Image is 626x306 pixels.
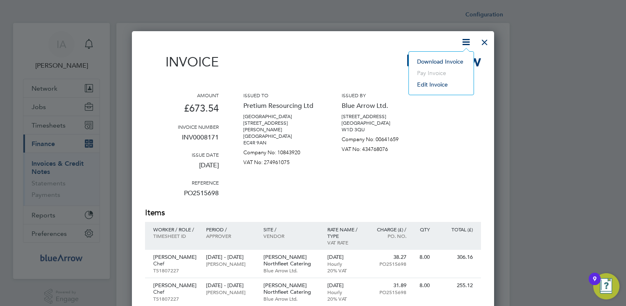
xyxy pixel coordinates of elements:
p: [GEOGRAPHIC_DATA] [342,120,415,126]
p: Period / [206,226,255,233]
p: [GEOGRAPHIC_DATA] [243,113,317,120]
p: Hourly [327,289,363,295]
p: [PERSON_NAME] [206,289,255,295]
p: VAT No: 274961075 [243,156,317,166]
li: Pay invoice [413,67,469,79]
div: 9 [593,279,597,290]
p: 8.00 [415,282,430,289]
p: [DATE] [145,158,219,179]
button: Open Resource Center, 9 new notifications [593,273,619,299]
p: PO2515698 [371,260,406,267]
p: Chef [153,289,198,295]
p: [DATE] [327,254,363,260]
p: Blue Arrow Ltd. [263,267,319,274]
p: EC4R 9AN [243,139,317,146]
p: [PERSON_NAME] Northfleet Catering [263,254,319,267]
p: 20% VAT [327,295,363,302]
p: INV0008171 [145,130,219,151]
p: [PERSON_NAME] [206,260,255,267]
p: Blue Arrow Ltd. [342,98,415,113]
p: Company No: 00641659 [342,133,415,143]
p: Total (£) [438,226,473,233]
h2: Items [145,207,481,219]
p: £673.54 [145,98,219,123]
p: QTY [415,226,430,233]
h3: Issued to [243,92,317,98]
h3: Invoice number [145,123,219,130]
p: 255.12 [438,282,473,289]
p: Hourly [327,260,363,267]
p: Po. No. [371,233,406,239]
p: [PERSON_NAME] [153,254,198,260]
p: Timesheet ID [153,233,198,239]
p: PO2515698 [371,289,406,295]
p: W1D 3QU [342,126,415,133]
h1: Invoice [145,54,219,70]
p: [DATE] - [DATE] [206,282,255,289]
p: PO2515698 [145,186,219,207]
p: [PERSON_NAME] [153,282,198,289]
p: [GEOGRAPHIC_DATA] [243,133,317,139]
p: Chef [153,260,198,267]
li: Edit invoice [413,79,469,90]
h3: Issue date [145,151,219,158]
p: Charge (£) / [371,226,406,233]
p: Rate name / type [327,226,363,239]
li: Download Invoice [413,56,469,67]
p: 8.00 [415,254,430,260]
p: Site / [263,226,319,233]
p: VAT rate [327,239,363,246]
p: [PERSON_NAME] Northfleet Catering [263,282,319,295]
p: [STREET_ADDRESS] [342,113,415,120]
p: Worker / Role / [153,226,198,233]
p: [STREET_ADDRESS][PERSON_NAME] [243,120,317,133]
p: Company No: 10843920 [243,146,317,156]
p: Vendor [263,233,319,239]
p: Approver [206,233,255,239]
p: Pretium Resourcing Ltd [243,98,317,113]
p: [DATE] - [DATE] [206,254,255,260]
p: 31.89 [371,282,406,289]
p: TS1807227 [153,295,198,302]
p: 306.16 [438,254,473,260]
p: 38.27 [371,254,406,260]
p: VAT No: 434768076 [342,143,415,153]
p: 20% VAT [327,267,363,274]
h3: Issued by [342,92,415,98]
h3: Amount [145,92,219,98]
p: [DATE] [327,282,363,289]
img: bluearrow-logo-remittance.png [407,54,481,66]
p: Blue Arrow Ltd. [263,295,319,302]
h3: Reference [145,179,219,186]
p: TS1807227 [153,267,198,274]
